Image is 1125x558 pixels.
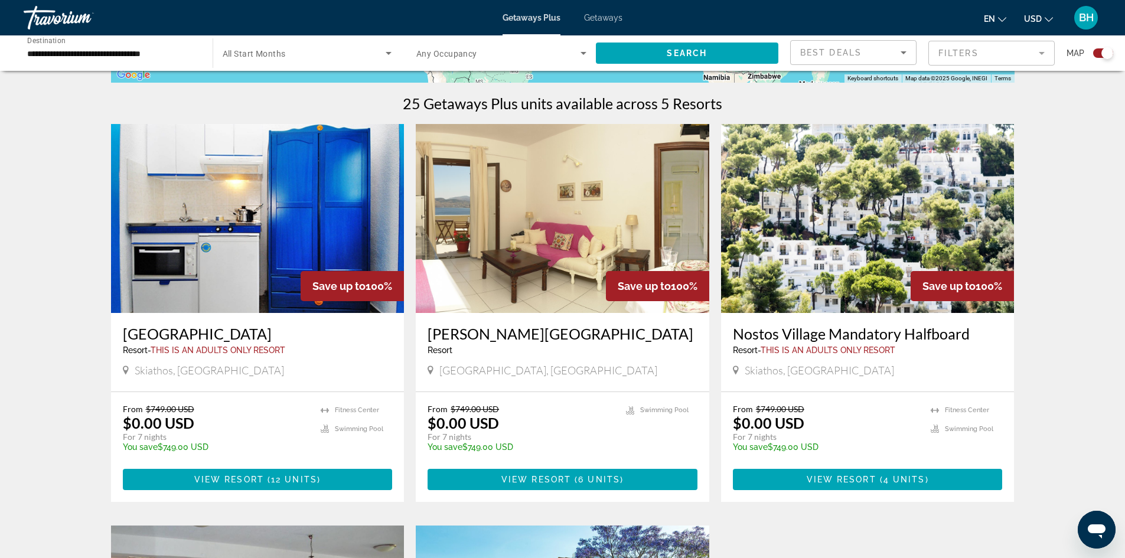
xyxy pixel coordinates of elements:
p: $749.00 USD [123,442,309,452]
span: ( ) [571,475,624,484]
span: You save [428,442,462,452]
span: Map data ©2025 Google, INEGI [905,75,987,81]
span: ( ) [876,475,929,484]
span: Save up to [312,280,366,292]
a: Terms (opens in new tab) [994,75,1011,81]
button: Search [596,43,779,64]
span: $749.00 USD [146,404,194,414]
img: 2822I01X.jpg [111,124,405,313]
div: 100% [911,271,1014,301]
span: Fitness Center [945,406,989,414]
span: View Resort [807,475,876,484]
button: Keyboard shortcuts [847,74,898,83]
p: For 7 nights [733,432,919,442]
iframe: Button to launch messaging window [1078,511,1116,549]
span: Resort [123,345,148,355]
h1: 25 Getaways Plus units available across 5 Resorts [403,94,722,112]
span: Search [667,48,707,58]
span: View Resort [501,475,571,484]
div: 100% [301,271,404,301]
span: [GEOGRAPHIC_DATA], [GEOGRAPHIC_DATA] [439,364,657,377]
span: Any Occupancy [416,49,477,58]
span: - [758,345,761,355]
span: $749.00 USD [756,404,804,414]
span: Save up to [922,280,976,292]
div: 100% [606,271,709,301]
span: You save [123,442,158,452]
a: Nostos Village Mandatory Halfboard [733,325,1003,342]
span: Destination [27,36,66,44]
span: You save [733,442,768,452]
span: Map [1067,45,1084,61]
span: 12 units [271,475,317,484]
a: [GEOGRAPHIC_DATA] [123,325,393,342]
p: $749.00 USD [428,442,614,452]
span: Resort [733,345,758,355]
a: Travorium [24,2,142,33]
mat-select: Sort by [800,45,906,60]
span: Resort [428,345,452,355]
span: 4 units [883,475,925,484]
img: 2822E01X.jpg [721,124,1015,313]
button: View Resort(12 units) [123,469,393,490]
span: From [123,404,143,414]
span: USD [1024,14,1042,24]
p: $0.00 USD [733,414,804,432]
span: ( ) [264,475,321,484]
span: All Start Months [223,49,286,58]
span: Fitness Center [335,406,379,414]
span: Swimming Pool [945,425,993,433]
span: Swimming Pool [335,425,383,433]
button: View Resort(6 units) [428,469,697,490]
button: View Resort(4 units) [733,469,1003,490]
img: A068I01X.jpg [416,124,709,313]
button: Change currency [1024,10,1053,27]
span: Swimming Pool [640,406,689,414]
span: BH [1079,12,1094,24]
span: View Resort [194,475,264,484]
img: Google [114,67,153,83]
p: For 7 nights [123,432,309,442]
span: From [428,404,448,414]
p: For 7 nights [428,432,614,442]
button: User Menu [1071,5,1101,30]
span: This is an adults only resort [151,345,285,355]
span: This is an adults only resort [761,345,895,355]
span: Skiathos, [GEOGRAPHIC_DATA] [135,364,284,377]
span: - [148,345,151,355]
p: $749.00 USD [733,442,919,452]
span: Skiathos, [GEOGRAPHIC_DATA] [745,364,894,377]
button: Filter [928,40,1055,66]
span: en [984,14,995,24]
a: Getaways [584,13,622,22]
span: 6 units [578,475,620,484]
a: Getaways Plus [503,13,560,22]
button: Change language [984,10,1006,27]
a: Open this area in Google Maps (opens a new window) [114,67,153,83]
span: $749.00 USD [451,404,499,414]
a: [PERSON_NAME][GEOGRAPHIC_DATA] [428,325,697,342]
p: $0.00 USD [428,414,499,432]
span: Best Deals [800,48,862,57]
p: $0.00 USD [123,414,194,432]
span: From [733,404,753,414]
span: Save up to [618,280,671,292]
